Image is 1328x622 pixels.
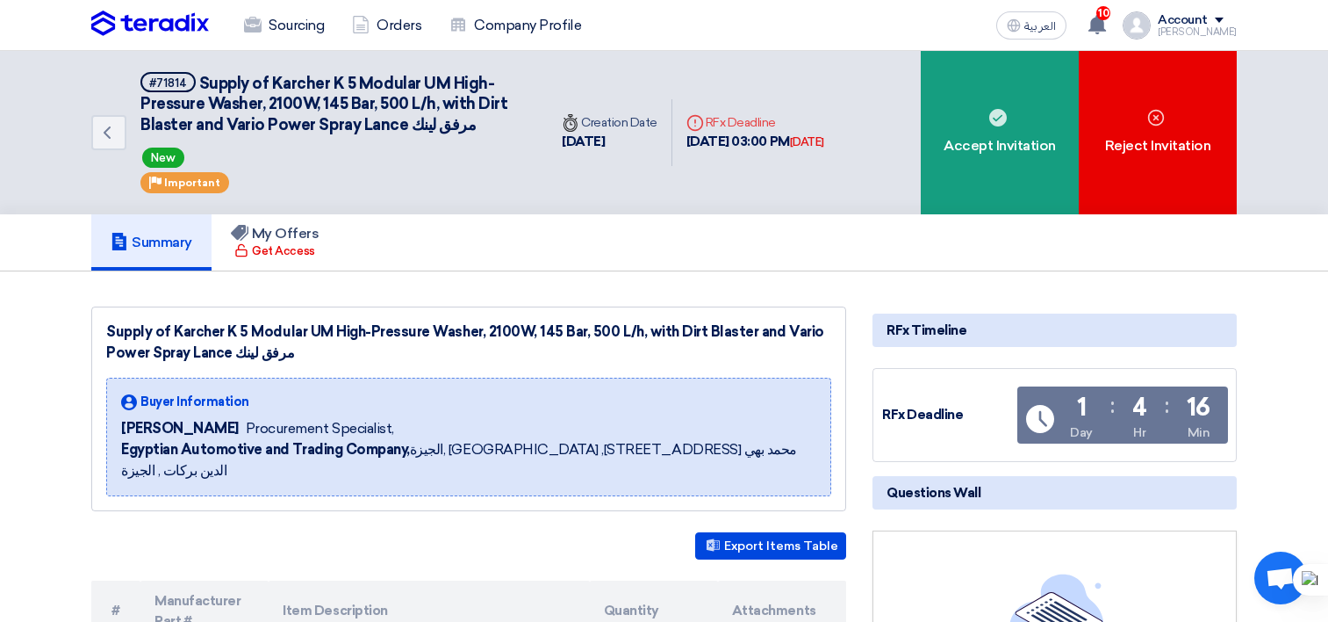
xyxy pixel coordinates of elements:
div: Open chat [1254,552,1307,604]
div: : [1165,390,1169,422]
img: profile_test.png [1123,11,1151,40]
div: RFx Deadline [686,113,824,132]
span: Questions Wall [887,483,980,503]
span: Procurement Specialist, [246,418,394,439]
a: Summary [91,214,212,271]
span: Buyer Information [140,393,249,411]
button: العربية [996,11,1066,40]
div: Supply of Karcher K 5 Modular UM High-Pressure Washer, 2100W, 145 Bar, 500 L/h, with Dirt Blaster... [106,322,831,364]
span: Supply of Karcher K 5 Modular UM High-Pressure Washer, 2100W, 145 Bar, 500 L/h, with Dirt Blaster... [140,74,508,134]
div: Min [1188,423,1210,442]
div: [DATE] [790,134,824,151]
div: 1 [1077,395,1087,420]
span: [PERSON_NAME] [121,418,239,439]
a: My Offers Get Access [212,214,339,271]
span: Important [164,177,220,189]
a: Company Profile [435,6,595,45]
div: [DATE] 03:00 PM [686,132,824,152]
div: RFx Timeline [872,314,1237,347]
div: 16 [1187,395,1210,420]
h5: Summary [111,234,192,251]
h5: Supply of Karcher K 5 Modular UM High-Pressure Washer, 2100W, 145 Bar, 500 L/h, with Dirt Blaster... [140,72,527,135]
span: الجيزة, [GEOGRAPHIC_DATA] ,[STREET_ADDRESS] محمد بهي الدين بركات , الجيزة [121,439,816,481]
span: 10 [1096,6,1110,20]
span: العربية [1024,20,1056,33]
div: 4 [1132,395,1147,420]
img: Teradix logo [91,11,209,37]
div: #71814 [149,77,187,89]
div: Creation Date [562,113,657,132]
div: Accept Invitation [921,51,1079,214]
div: Account [1158,13,1208,28]
div: Reject Invitation [1079,51,1237,214]
div: [DATE] [562,132,657,152]
div: Hr [1133,423,1145,442]
a: Orders [338,6,435,45]
h5: My Offers [231,225,319,242]
div: Day [1070,423,1093,442]
b: Egyptian Automotive and Trading Company, [121,441,410,458]
a: Sourcing [230,6,338,45]
div: Get Access [234,242,314,260]
button: Export Items Table [695,532,846,560]
div: : [1110,390,1115,422]
span: New [142,148,184,168]
div: RFx Deadline [882,405,1014,425]
div: [PERSON_NAME] [1158,27,1237,37]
